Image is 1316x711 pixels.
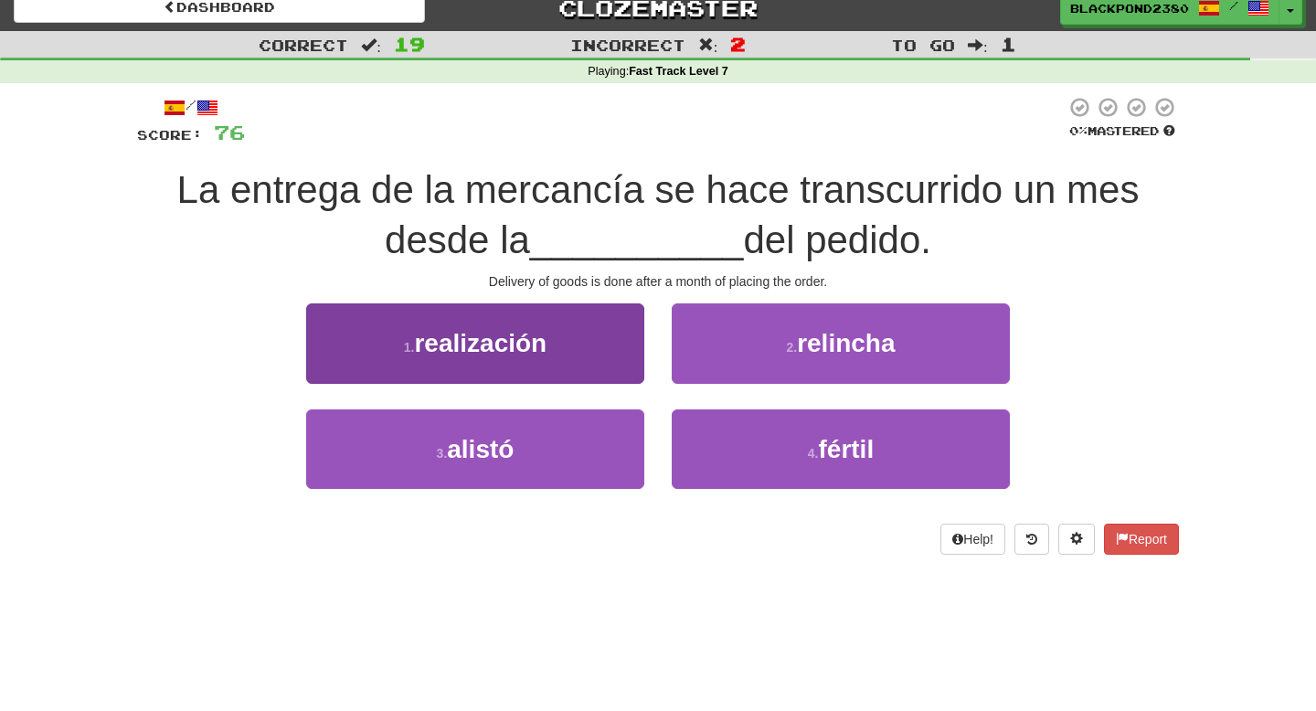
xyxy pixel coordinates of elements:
[214,121,245,143] span: 76
[968,37,988,53] span: :
[891,36,955,54] span: To go
[404,340,415,355] small: 1 .
[1001,33,1016,55] span: 1
[940,524,1005,555] button: Help!
[306,409,644,489] button: 3.alistó
[137,96,245,119] div: /
[570,36,685,54] span: Incorrect
[730,33,746,55] span: 2
[137,272,1179,291] div: Delivery of goods is done after a month of placing the order.
[1066,123,1179,140] div: Mastered
[1014,524,1049,555] button: Round history (alt+y)
[137,127,203,143] span: Score:
[698,37,718,53] span: :
[1069,123,1088,138] span: 0 %
[530,218,744,261] span: __________
[447,435,514,463] span: alistó
[259,36,348,54] span: Correct
[437,446,448,461] small: 3 .
[306,303,644,383] button: 1.realización
[808,446,819,461] small: 4 .
[819,435,875,463] span: fértil
[672,409,1010,489] button: 4.fértil
[361,37,381,53] span: :
[786,340,797,355] small: 2 .
[394,33,425,55] span: 19
[743,218,931,261] span: del pedido.
[1104,524,1179,555] button: Report
[629,65,728,78] strong: Fast Track Level 7
[672,303,1010,383] button: 2.relincha
[177,168,1140,261] span: La entrega de la mercancía se hace transcurrido un mes desde la
[414,329,547,357] span: realización
[797,329,895,357] span: relincha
